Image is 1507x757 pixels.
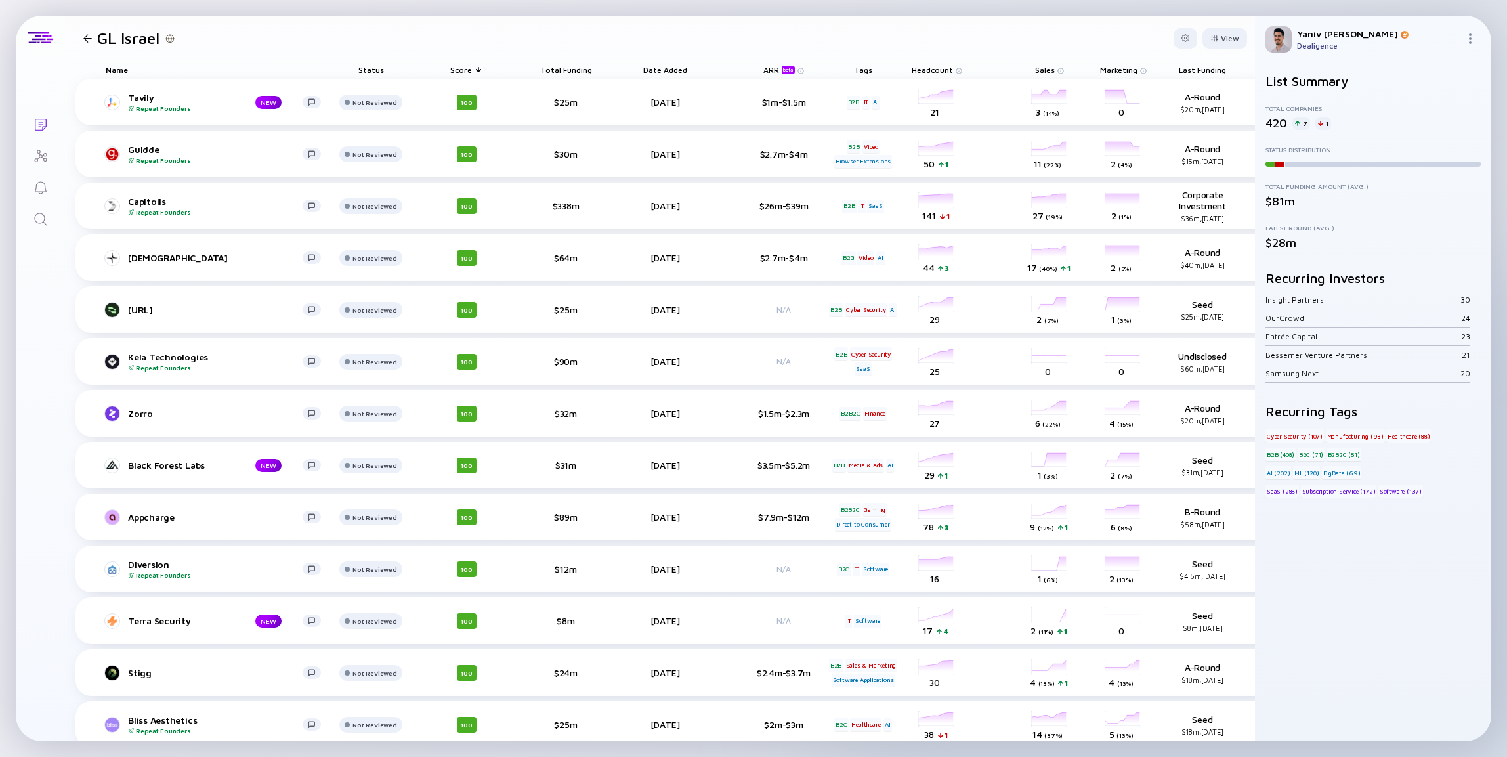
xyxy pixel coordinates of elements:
div: Date Added [628,60,702,79]
div: 100 [457,302,477,318]
a: DiversionRepeat Founders [106,559,331,579]
img: Menu [1465,33,1475,44]
div: B2B [847,96,860,109]
div: Latest Round (Avg.) [1265,224,1481,232]
div: Dealigence [1297,41,1460,51]
div: B2C [834,718,848,731]
div: B2G [841,251,855,265]
div: 100 [457,406,477,422]
a: GuiddeRepeat Founders [106,144,331,164]
a: Lists [16,108,65,139]
div: AI [883,718,892,731]
div: Not Reviewed [352,306,396,314]
div: 20 [1460,368,1470,378]
div: Repeat Founders [128,727,303,735]
div: [DATE] [628,460,702,471]
div: $15m, [DATE] [1160,157,1245,165]
div: 100 [457,458,477,473]
div: [DATE] [628,304,702,315]
div: Seed [1160,299,1245,321]
h2: List Summary [1265,74,1481,89]
div: Not Reviewed [352,254,396,262]
div: $8m, [DATE] [1160,624,1245,632]
div: B2C [837,563,851,576]
div: $31m [523,460,608,471]
div: 100 [457,561,477,577]
div: Kela Technologies [128,351,303,372]
div: $2m-$3m [741,719,826,730]
button: View [1202,28,1247,49]
div: Seed [1160,714,1245,736]
div: B2B2C (51) [1327,448,1361,461]
div: Video [857,251,874,265]
div: 21 [1462,350,1470,360]
a: TavilyRepeat FoundersNEW [106,92,331,112]
a: Kela TechnologiesRepeat Founders [106,351,331,372]
div: Software [854,615,881,628]
div: Corporate Investment [1160,189,1245,223]
a: [DEMOGRAPHIC_DATA] [106,250,331,266]
div: Yaniv [PERSON_NAME] [1297,28,1460,39]
a: Reminders [16,171,65,202]
div: Software (137) [1378,485,1423,498]
h2: Recurring Investors [1265,270,1481,286]
div: B2B [834,347,848,360]
a: Black Forest LabsNEW [106,458,331,473]
div: B2B [829,659,843,672]
a: Appcharge [106,509,331,525]
div: OurCrowd [1265,313,1461,323]
div: Zorro [128,408,303,419]
div: Seed [1160,454,1245,477]
div: Capitolis [128,196,303,216]
div: AI [889,303,897,316]
div: Sales & Marketing [845,659,898,672]
a: [URL] [106,302,331,318]
div: $31m, [DATE] [1160,468,1245,477]
div: $36m, [DATE] [1160,214,1245,223]
div: $12m [523,563,608,574]
div: B-Round [1160,506,1245,529]
div: Undisclosed [1160,351,1245,373]
div: Not Reviewed [352,150,396,158]
div: Bessemer Venture Partners [1265,350,1462,360]
div: 420 [1265,116,1287,130]
div: Entrée Capital [1265,332,1461,341]
div: $25m, [DATE] [1160,313,1245,321]
div: Bliss Aesthetics [128,714,303,735]
div: Total Companies [1265,104,1481,112]
a: Bliss AestheticsRepeat Founders [106,714,331,735]
div: Not Reviewed [352,462,396,469]
div: AI [876,251,885,265]
a: Stigg [106,665,331,681]
div: 7 [1292,117,1310,130]
div: [DATE] [628,356,702,367]
div: $25m [523,719,608,730]
span: Sales [1035,65,1055,75]
div: $90m [523,356,608,367]
div: Not Reviewed [352,617,396,625]
div: B2B2C [839,503,861,516]
a: CapitolisRepeat Founders [106,196,331,216]
a: Zorro [106,406,331,422]
span: Status [358,65,384,75]
div: Samsung Next [1265,368,1460,378]
div: $3.5m-$5.2m [741,460,826,471]
div: ARR [763,65,797,74]
div: Not Reviewed [352,721,396,729]
div: [DATE] [628,97,702,108]
div: SaaS (288) [1265,485,1299,498]
div: Guidde [128,144,303,164]
div: Finance [863,407,887,420]
div: Name [95,60,331,79]
div: Not Reviewed [352,565,396,573]
div: [DATE] [628,615,702,626]
div: 100 [457,146,477,162]
div: [DATE] [628,511,702,523]
div: Cyber Security [845,303,887,316]
div: Diversion [128,559,303,579]
div: [DATE] [628,667,702,678]
div: $64m [523,252,608,263]
h2: Recurring Tags [1265,404,1481,419]
div: Tavily [128,92,234,112]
